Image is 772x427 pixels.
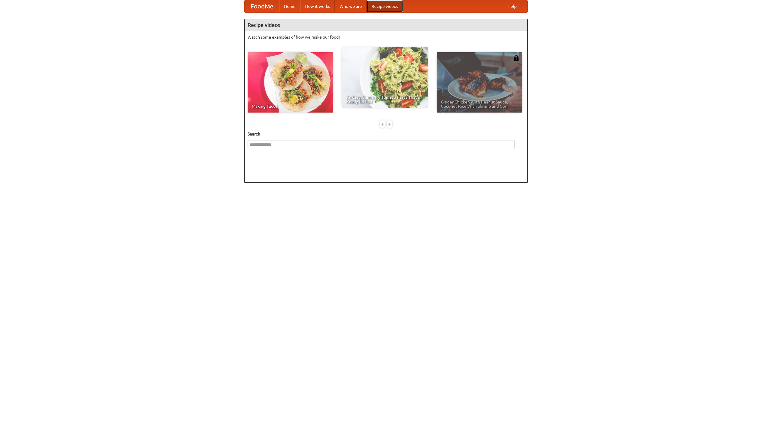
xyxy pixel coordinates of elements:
h4: Recipe videos [245,19,527,31]
a: FoodMe [245,0,279,12]
h5: Search [248,131,524,137]
span: An Easy, Summery Tomato Pasta That's Ready for Fall [346,95,423,104]
p: Watch some examples of how we make our food! [248,34,524,40]
div: » [387,120,392,128]
a: Help [503,0,521,12]
img: 483408.png [513,55,519,61]
a: An Easy, Summery Tomato Pasta That's Ready for Fall [342,47,428,108]
a: Making Tacos [248,52,333,113]
a: Who we are [335,0,367,12]
span: Making Tacos [252,104,329,108]
div: « [380,120,385,128]
a: How it works [300,0,335,12]
a: Home [279,0,300,12]
a: Recipe videos [367,0,403,12]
